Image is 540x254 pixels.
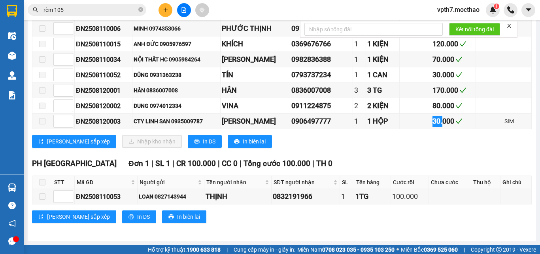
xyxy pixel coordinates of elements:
[312,159,314,168] span: |
[244,159,310,168] span: Tổng cước 100.000
[290,114,353,129] td: 0906497777
[32,159,117,168] span: PH [GEOGRAPHIC_DATA]
[138,7,143,12] span: close-circle
[75,67,132,83] td: ĐN2508110052
[75,83,132,98] td: ĐN2508120001
[177,212,200,221] span: In biên lai
[455,25,494,34] span: Kết nối tổng đài
[188,135,222,148] button: printerIn DS
[76,101,131,111] div: ĐN2508120002
[204,189,271,204] td: THỊNH
[290,83,353,98] td: 0836007008
[401,245,458,254] span: Miền Bắc
[221,21,290,36] td: PHƯỚC THỊNH
[291,69,351,80] div: 0793737234
[521,3,535,17] button: caret-down
[222,85,289,96] div: HÂN
[367,54,398,65] div: 1 KIỆN
[134,71,219,79] div: DŨNG 0931363238
[222,116,289,127] div: [PERSON_NAME]
[140,178,196,187] span: Người gửi
[8,32,16,40] img: warehouse-icon
[495,4,498,9] span: 1
[159,3,172,17] button: plus
[7,5,17,17] img: logo-vxr
[316,159,332,168] span: TH 0
[76,39,131,49] div: ĐN2508110015
[222,69,289,80] div: TÍN
[290,67,353,83] td: 0793737234
[392,191,427,202] div: 100.000
[163,7,168,13] span: plus
[75,114,132,129] td: ĐN2508120003
[134,117,219,126] div: CTY LINH SAN 0935009787
[222,159,238,168] span: CC 0
[367,116,398,127] div: 1 HỘP
[340,176,354,189] th: SL
[274,178,332,187] span: SĐT người nhận
[291,100,351,111] div: 0911224875
[222,54,289,65] div: [PERSON_NAME]
[432,116,475,127] div: 30.000
[504,117,530,126] div: SIM
[134,86,219,95] div: HÂN 0836007008
[354,54,364,65] div: 1
[76,70,131,80] div: ĐN2508110052
[291,54,351,65] div: 0982836388
[181,7,187,13] span: file-add
[134,24,219,33] div: MINH 0974353066
[354,116,364,127] div: 1
[151,159,153,168] span: |
[429,176,471,189] th: Chưa cước
[32,210,116,223] button: sort-ascending[PERSON_NAME] sắp xếp
[432,54,475,65] div: 70.000
[455,102,463,109] span: check
[134,55,219,64] div: NỘI THẤT HC 0905984264
[76,24,131,34] div: ĐN2508110006
[168,214,174,220] span: printer
[243,137,266,146] span: In biên lai
[221,52,290,67] td: ĐÀO TRƯƠNG
[354,38,364,50] div: 1
[32,135,116,148] button: sort-ascending[PERSON_NAME] sắp xếp
[176,159,216,168] span: CR 100.000
[431,5,486,15] span: vpth7.mocthao
[128,214,134,220] span: printer
[76,116,131,126] div: ĐN2508120003
[489,6,497,13] img: icon-new-feature
[134,101,219,110] div: DUNG 0974012334
[455,118,463,125] span: check
[221,67,290,83] td: TÍN
[291,23,351,34] div: 0915104467
[221,83,290,98] td: HÂN
[455,71,463,78] span: check
[122,135,182,148] button: downloadNhập kho nhận
[138,6,143,14] span: close-circle
[47,212,110,221] span: [PERSON_NAME] sắp xếp
[177,3,191,17] button: file-add
[76,192,136,202] div: ĐN2508110053
[367,85,398,96] div: 3 TG
[234,139,240,145] span: printer
[525,6,532,13] span: caret-down
[291,85,351,96] div: 0836007008
[240,159,242,168] span: |
[206,178,263,187] span: Tên người nhận
[459,40,466,48] span: check
[494,4,499,9] sup: 1
[148,245,221,254] span: Hỗ trợ kỹ thuật:
[75,52,132,67] td: ĐN2508110034
[432,85,475,96] div: 170.000
[76,55,131,65] div: ĐN2508110034
[139,192,203,201] div: LOAN 0827143944
[506,23,512,29] span: close
[8,202,16,209] span: question-circle
[341,191,353,202] div: 1
[221,36,290,52] td: KHÍCH
[367,69,398,80] div: 1 CAN
[122,210,156,223] button: printerIn DS
[137,212,150,221] span: In DS
[496,247,502,252] span: copyright
[424,246,458,253] strong: 0369 525 060
[43,6,137,14] input: Tìm tên, số ĐT hoặc mã đơn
